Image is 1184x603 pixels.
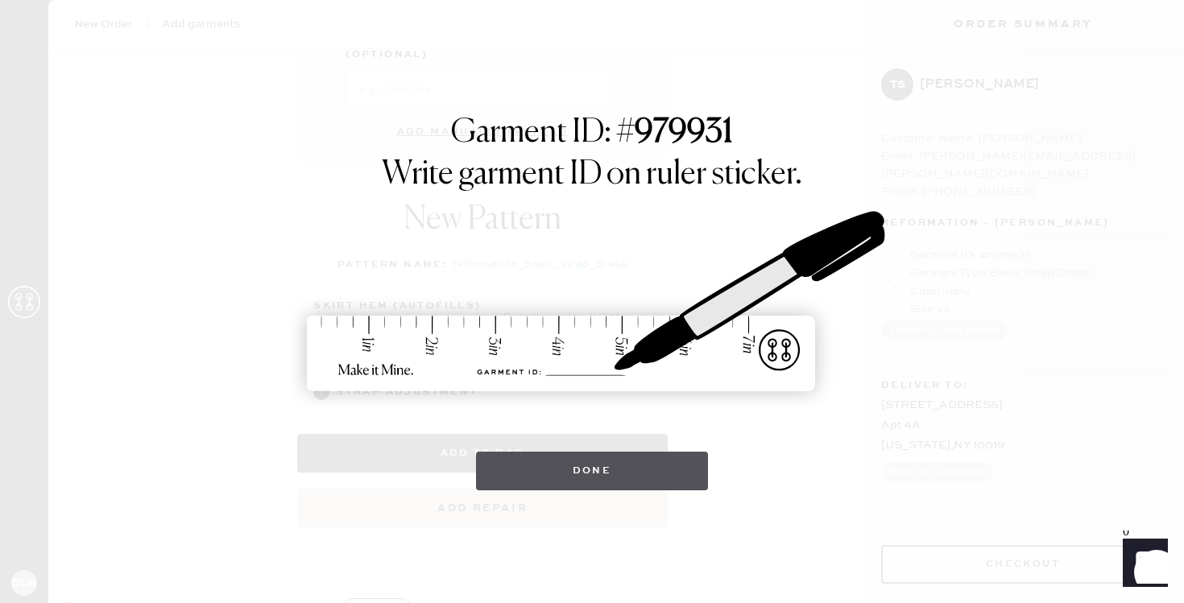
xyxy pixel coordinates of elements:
h1: Write garment ID on ruler sticker. [382,155,802,194]
button: Done [476,452,709,490]
strong: 979931 [635,117,733,149]
h1: Garment ID: # [451,114,733,155]
iframe: Front Chat [1107,531,1177,600]
img: ruler-sticker-sharpie.svg [290,170,894,436]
